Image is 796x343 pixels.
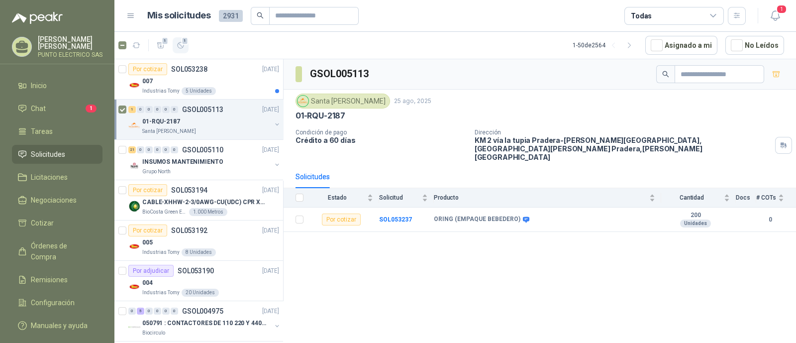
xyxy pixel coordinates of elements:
img: Company Logo [128,119,140,131]
p: Biocirculo [142,329,165,337]
a: Solicitudes [12,145,102,164]
p: [DATE] [262,266,279,276]
span: 2931 [219,10,243,22]
p: [DATE] [262,226,279,235]
div: 0 [162,106,170,113]
a: Configuración [12,293,102,312]
span: Solicitud [379,194,420,201]
img: Company Logo [128,281,140,293]
div: Unidades [680,220,711,228]
div: 0 [162,146,170,153]
div: Santa [PERSON_NAME] [296,94,390,109]
h1: Mis solicitudes [147,8,211,23]
div: Todas [631,10,652,21]
img: Logo peakr [12,12,63,24]
span: Negociaciones [31,195,77,206]
div: 0 [171,106,178,113]
span: Solicitudes [31,149,65,160]
th: Producto [434,188,661,208]
th: Docs [736,188,756,208]
div: 0 [128,308,136,315]
span: # COTs [756,194,776,201]
div: 5 Unidades [182,87,216,95]
p: Industrias Tomy [142,289,180,297]
span: 1 [182,37,189,45]
div: 0 [145,146,153,153]
th: Cantidad [661,188,736,208]
button: 1 [153,37,169,53]
span: search [257,12,264,19]
p: [DATE] [262,307,279,316]
img: Company Logo [128,200,140,212]
p: SOL053190 [178,267,214,274]
p: PUNTO ELECTRICO SAS [38,52,102,58]
div: 0 [162,308,170,315]
div: Por cotizar [128,184,167,196]
div: 0 [145,308,153,315]
div: 1 - 50 de 2564 [573,37,637,53]
span: Estado [309,194,365,201]
div: 8 Unidades [182,248,216,256]
span: Remisiones [31,274,68,285]
img: Company Logo [128,160,140,172]
p: SOL053192 [171,227,207,234]
p: 25 ago, 2025 [394,97,431,106]
div: 0 [145,106,153,113]
div: 0 [137,106,144,113]
div: Por adjudicar [128,265,174,277]
div: 0 [171,146,178,153]
a: Por adjudicarSOL053190[DATE] Company Logo004Industrias Tomy20 Unidades [114,261,283,301]
p: Santa [PERSON_NAME] [142,127,196,135]
p: Condición de pago [296,129,467,136]
p: 01-RQU-2187 [296,111,345,121]
div: Por cotizar [128,63,167,75]
div: Por cotizar [128,225,167,236]
span: Órdenes de Compra [31,240,93,262]
div: 5 [137,308,144,315]
p: GSOL004975 [182,308,223,315]
p: SOL053194 [171,187,207,194]
a: Por cotizarSOL053192[DATE] Company Logo005Industrias Tomy8 Unidades [114,221,283,261]
p: BioCosta Green Energy S.A.S [142,208,187,216]
p: CABLE-XHHW-2-3/0AWG-CU(UDC) CPR XLPE FR [142,198,266,207]
a: Inicio [12,76,102,95]
p: Grupo North [142,168,171,176]
p: GSOL005110 [182,146,223,153]
div: 1.000 Metros [189,208,227,216]
a: 0 5 0 0 0 0 GSOL004975[DATE] Company Logo050791 : CONTACTORES DE 110 220 Y 440 VBiocirculo [128,305,281,337]
img: Company Logo [128,79,140,91]
a: SOL053237 [379,216,412,223]
div: Solicitudes [296,171,330,182]
button: 1 [766,7,784,25]
h3: GSOL005113 [310,66,370,82]
a: Negociaciones [12,191,102,210]
a: Cotizar [12,214,102,232]
span: Cantidad [661,194,722,201]
div: Por cotizar [322,214,361,226]
p: [DATE] [262,65,279,74]
p: [DATE] [262,186,279,195]
span: Configuración [31,297,75,308]
a: Por cotizarSOL053238[DATE] Company Logo007Industrias Tomy5 Unidades [114,59,283,100]
p: [DATE] [262,105,279,114]
p: SOL053238 [171,66,207,73]
p: Dirección [475,129,771,136]
b: 200 [661,212,730,220]
p: 005 [142,238,153,247]
span: 1 [86,105,97,113]
div: 0 [154,106,161,113]
b: 0 [756,215,784,225]
b: ORING (EMPAQUE BEBEDERO) [434,216,520,224]
p: INSUMOS MANTENIMIENTO [142,157,223,167]
a: Tareas [12,122,102,141]
p: Crédito a 60 días [296,136,467,144]
a: 21 0 0 0 0 0 GSOL005110[DATE] Company LogoINSUMOS MANTENIMIENTOGrupo North [128,144,281,176]
p: 01-RQU-2187 [142,117,180,126]
div: 1 [128,106,136,113]
div: 21 [128,146,136,153]
span: Cotizar [31,218,54,229]
span: Producto [434,194,647,201]
a: Órdenes de Compra [12,236,102,266]
th: # COTs [756,188,796,208]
